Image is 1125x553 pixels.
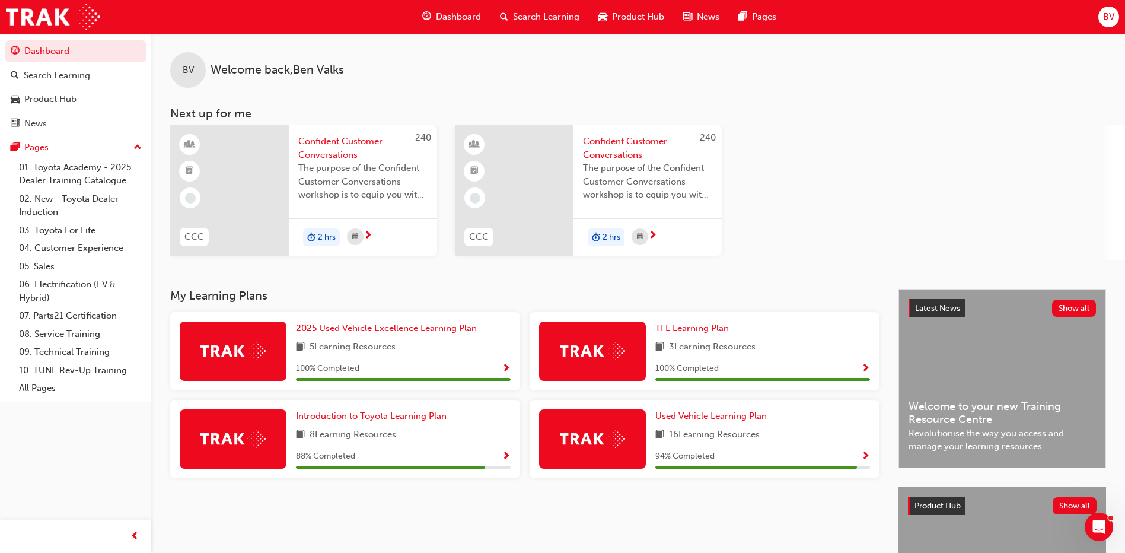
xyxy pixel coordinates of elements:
span: BV [183,63,194,77]
span: book-icon [655,340,664,355]
span: 8 Learning Resources [310,428,396,443]
a: news-iconNews [674,5,729,29]
img: Trak [560,430,625,448]
span: Welcome to your new Training Resource Centre [909,400,1096,427]
button: Show all [1052,300,1097,317]
button: Pages [5,136,146,158]
span: next-icon [648,231,657,241]
button: Show Progress [502,449,511,464]
span: Show Progress [861,452,870,462]
a: 2025 Used Vehicle Excellence Learning Plan [296,322,482,335]
span: Pages [752,10,776,24]
a: Latest NewsShow allWelcome to your new Training Resource CentreRevolutionise the way you access a... [898,289,1106,468]
a: car-iconProduct Hub [589,5,674,29]
span: The purpose of the Confident Customer Conversations workshop is to equip you with tools to commun... [583,161,712,202]
a: Used Vehicle Learning Plan [655,409,772,423]
span: booktick-icon [186,164,194,179]
a: 04. Customer Experience [14,239,146,258]
span: prev-icon [130,529,139,544]
img: Trak [6,4,100,30]
span: pages-icon [738,9,747,24]
span: 16 Learning Resources [669,428,760,443]
a: 240CCCConfident Customer ConversationsThe purpose of the Confident Customer Conversations worksho... [455,125,722,256]
a: 09. Technical Training [14,343,146,361]
img: Trak [200,430,266,448]
span: 240 [700,132,716,143]
span: TFL Learning Plan [655,323,729,333]
span: 240 [415,132,431,143]
button: DashboardSearch LearningProduct HubNews [5,38,146,136]
a: 02. New - Toyota Dealer Induction [14,190,146,221]
img: Trak [200,342,266,360]
button: BV [1098,7,1119,27]
span: 94 % Completed [655,450,715,463]
span: search-icon [11,71,19,81]
span: 5 Learning Resources [310,340,396,355]
a: 240CCCConfident Customer ConversationsThe purpose of the Confident Customer Conversations worksho... [170,125,437,256]
button: Show Progress [861,449,870,464]
button: Show Progress [502,361,511,376]
button: Show Progress [861,361,870,376]
span: 3 Learning Resources [669,340,756,355]
span: 2 hrs [318,231,336,244]
span: Latest News [915,303,960,313]
span: Confident Customer Conversations [298,135,428,161]
span: up-icon [133,140,142,155]
span: Welcome back , Ben Valks [211,63,344,77]
a: News [5,113,146,135]
span: search-icon [500,9,508,24]
span: 100 % Completed [655,362,719,376]
span: News [697,10,719,24]
span: CCC [184,230,204,244]
span: CCC [469,230,489,244]
a: Product Hub [5,88,146,110]
span: 2 hrs [603,231,620,244]
span: Show Progress [502,364,511,374]
span: 2025 Used Vehicle Excellence Learning Plan [296,323,477,333]
div: Pages [24,141,49,154]
a: Dashboard [5,40,146,62]
span: learningRecordVerb_NONE-icon [470,193,480,204]
span: duration-icon [592,230,600,245]
span: booktick-icon [470,164,479,179]
span: Search Learning [513,10,579,24]
span: Product Hub [612,10,664,24]
a: All Pages [14,379,146,398]
img: Trak [560,342,625,360]
span: learningResourceType_INSTRUCTOR_LED-icon [186,137,194,152]
span: car-icon [598,9,607,24]
a: 07. Parts21 Certification [14,307,146,325]
h3: My Learning Plans [170,289,879,303]
a: guage-iconDashboard [413,5,490,29]
a: 06. Electrification (EV & Hybrid) [14,275,146,307]
a: search-iconSearch Learning [490,5,589,29]
span: duration-icon [307,230,315,245]
span: Introduction to Toyota Learning Plan [296,411,447,421]
div: Search Learning [24,69,90,82]
span: next-icon [364,231,372,241]
span: 100 % Completed [296,362,359,376]
span: car-icon [11,94,20,105]
span: book-icon [655,428,664,443]
span: book-icon [296,340,305,355]
a: 10. TUNE Rev-Up Training [14,361,146,380]
a: 03. Toyota For Life [14,221,146,240]
span: BV [1103,10,1114,24]
span: Used Vehicle Learning Plan [655,411,767,421]
span: book-icon [296,428,305,443]
span: calendar-icon [637,230,643,244]
span: news-icon [683,9,692,24]
span: guage-icon [422,9,431,24]
span: pages-icon [11,142,20,153]
a: Introduction to Toyota Learning Plan [296,409,451,423]
span: Dashboard [436,10,481,24]
div: News [24,117,47,131]
span: guage-icon [11,46,20,57]
span: Product Hub [914,501,961,511]
a: 08. Service Training [14,325,146,344]
span: Revolutionise the way you access and manage your learning resources. [909,427,1096,453]
div: Product Hub [24,93,77,106]
a: TFL Learning Plan [655,322,734,335]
